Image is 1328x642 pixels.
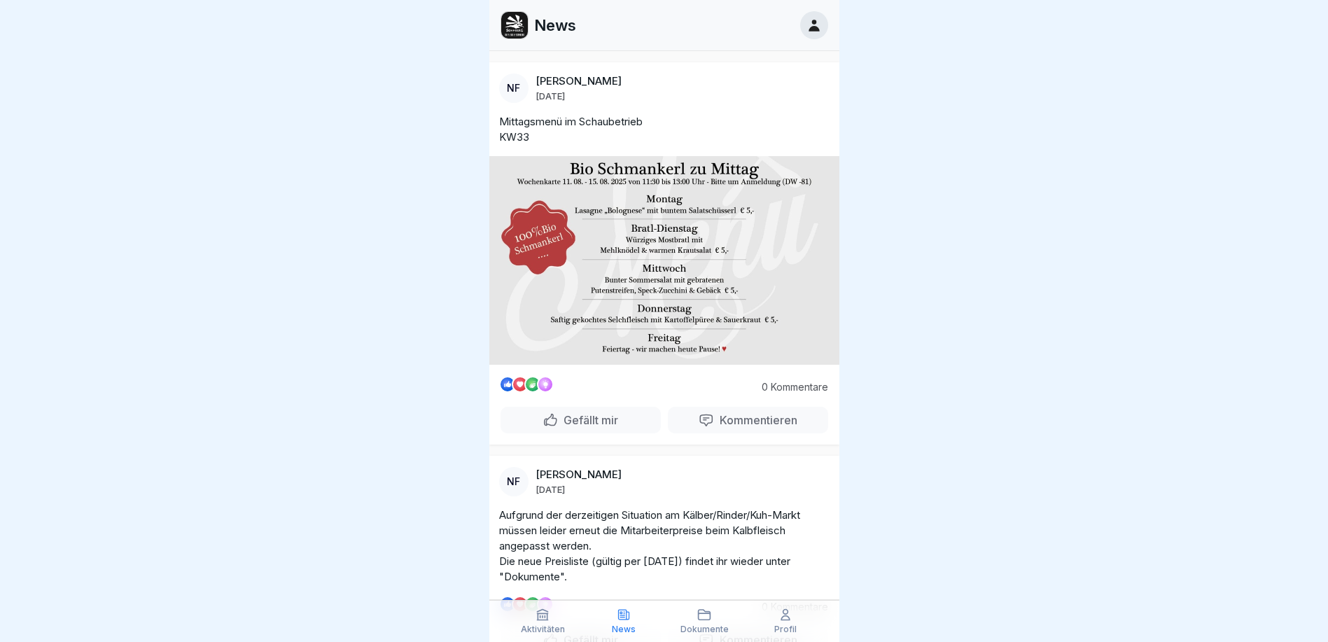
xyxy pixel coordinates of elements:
[499,74,529,103] div: NF
[499,508,830,585] p: Aufgrund der derzeitigen Situation am Kälber/Rinder/Kuh-Markt müssen leider erneut die Mitarbeite...
[521,624,565,634] p: Aktivitäten
[536,468,622,481] p: [PERSON_NAME]
[536,75,622,88] p: [PERSON_NAME]
[558,413,618,427] p: Gefällt mir
[499,114,830,145] p: Mittagsmenü im Schaubetrieb KW33
[501,12,528,39] img: zazc8asra4ka39jdtci05bj8.png
[536,484,565,495] p: [DATE]
[536,90,565,102] p: [DATE]
[534,16,576,34] p: News
[499,467,529,496] div: NF
[489,156,839,365] img: Post Image
[751,382,828,393] p: 0 Kommentare
[714,413,797,427] p: Kommentieren
[612,624,636,634] p: News
[680,624,729,634] p: Dokumente
[774,624,797,634] p: Profil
